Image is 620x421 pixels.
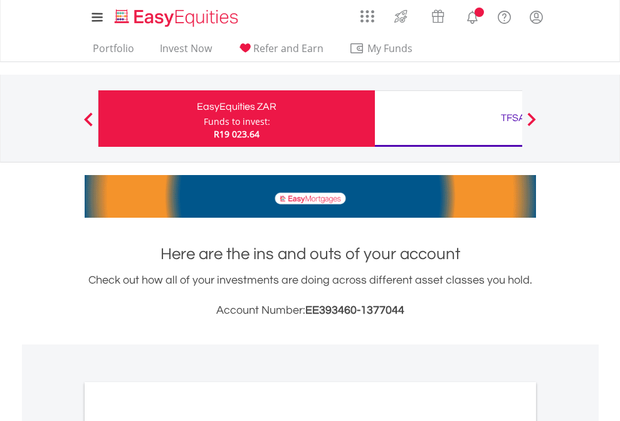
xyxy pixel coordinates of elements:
[204,115,270,128] div: Funds to invest:
[349,40,431,56] span: My Funds
[85,243,536,265] h1: Here are the ins and outs of your account
[88,42,139,61] a: Portfolio
[360,9,374,23] img: grid-menu-icon.svg
[305,304,404,316] span: EE393460-1377044
[85,175,536,218] img: EasyMortage Promotion Banner
[155,42,217,61] a: Invest Now
[352,3,382,23] a: AppsGrid
[253,41,323,55] span: Refer and Earn
[85,272,536,319] div: Check out how all of your investments are doing across different asset classes you hold.
[488,3,520,28] a: FAQ's and Support
[456,3,488,28] a: Notifications
[419,3,456,26] a: Vouchers
[391,6,411,26] img: thrive-v2.svg
[214,128,260,140] span: R19 023.64
[519,119,544,131] button: Next
[112,8,243,28] img: EasyEquities_Logo.png
[520,3,552,31] a: My Profile
[85,302,536,319] h3: Account Number:
[110,3,243,28] a: Home page
[76,119,101,131] button: Previous
[106,98,367,115] div: EasyEquities ZAR
[233,42,328,61] a: Refer and Earn
[428,6,448,26] img: vouchers-v2.svg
